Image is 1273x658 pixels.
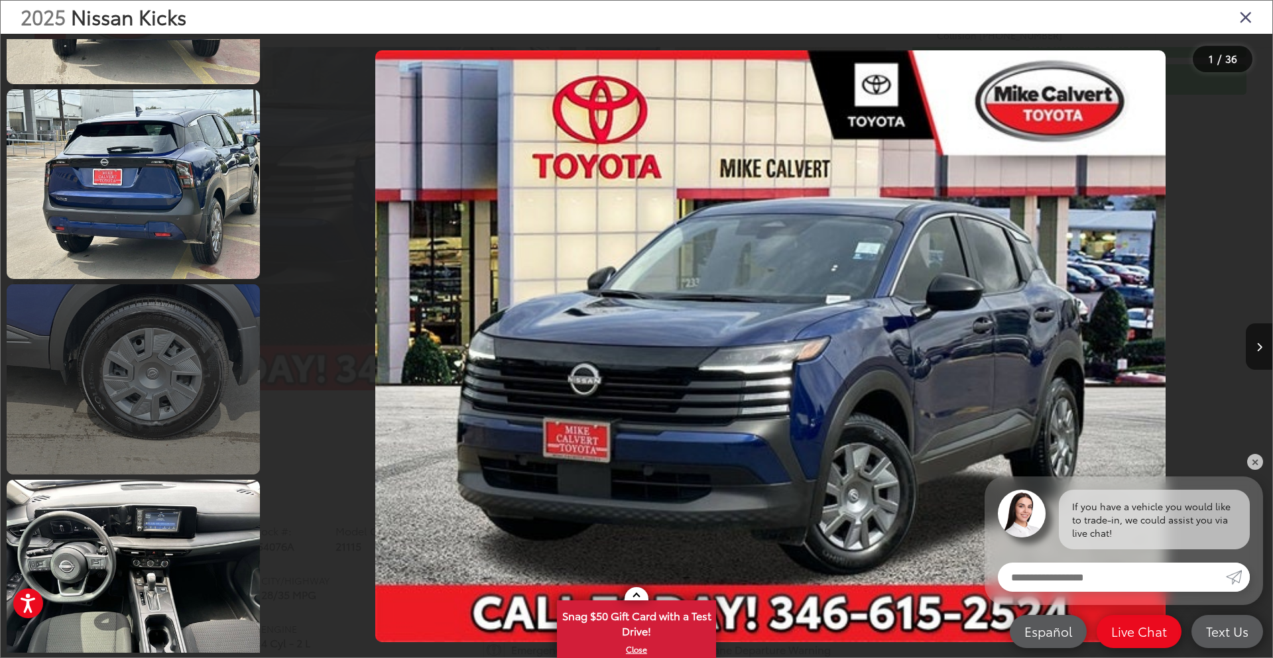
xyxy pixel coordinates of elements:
input: Enter your message [998,563,1226,592]
span: Español [1018,623,1079,639]
a: Submit [1226,563,1250,592]
a: Text Us [1191,615,1263,648]
div: If you have a vehicle you would like to trade-in, we could assist you via live chat! [1059,490,1250,549]
button: Next image [1246,323,1272,370]
span: Live Chat [1105,623,1174,639]
img: 2025 Nissan Kicks S [4,87,262,281]
i: Close gallery [1239,8,1252,25]
span: / [1216,54,1223,64]
span: 1 [1209,51,1213,66]
span: Snag $50 Gift Card with a Test Drive! [558,602,715,642]
img: Agent profile photo [998,490,1046,537]
span: 36 [1225,51,1237,66]
a: Live Chat [1097,615,1182,648]
span: Nissan Kicks [71,2,186,30]
div: 2025 Nissan Kicks S 0 [269,50,1272,643]
span: 2025 [21,2,66,30]
img: 2025 Nissan Kicks S [375,50,1166,643]
span: Text Us [1199,623,1255,639]
a: Español [1010,615,1087,648]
